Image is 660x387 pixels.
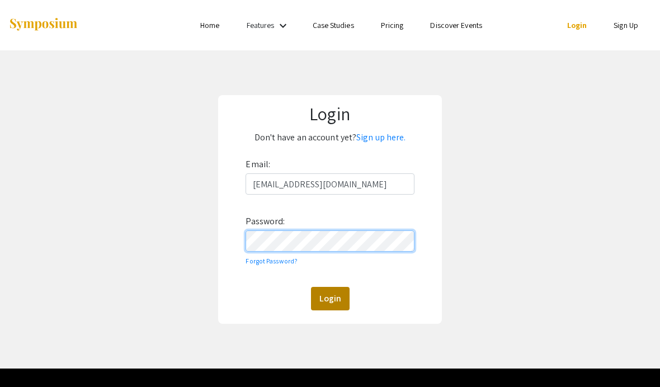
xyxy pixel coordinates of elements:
a: Features [247,20,275,30]
p: Don't have an account yet? [225,129,435,147]
a: Discover Events [430,20,482,30]
img: Symposium by ForagerOne [8,17,78,32]
mat-icon: Expand Features list [276,19,290,32]
button: Login [311,287,350,310]
label: Email: [246,155,270,173]
a: Sign Up [614,20,638,30]
a: Pricing [381,20,404,30]
h1: Login [225,103,435,124]
a: Case Studies [313,20,354,30]
a: Login [567,20,587,30]
a: Sign up here. [356,131,406,143]
a: Home [200,20,219,30]
iframe: Chat [8,337,48,379]
label: Password: [246,213,285,230]
a: Forgot Password? [246,257,298,265]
